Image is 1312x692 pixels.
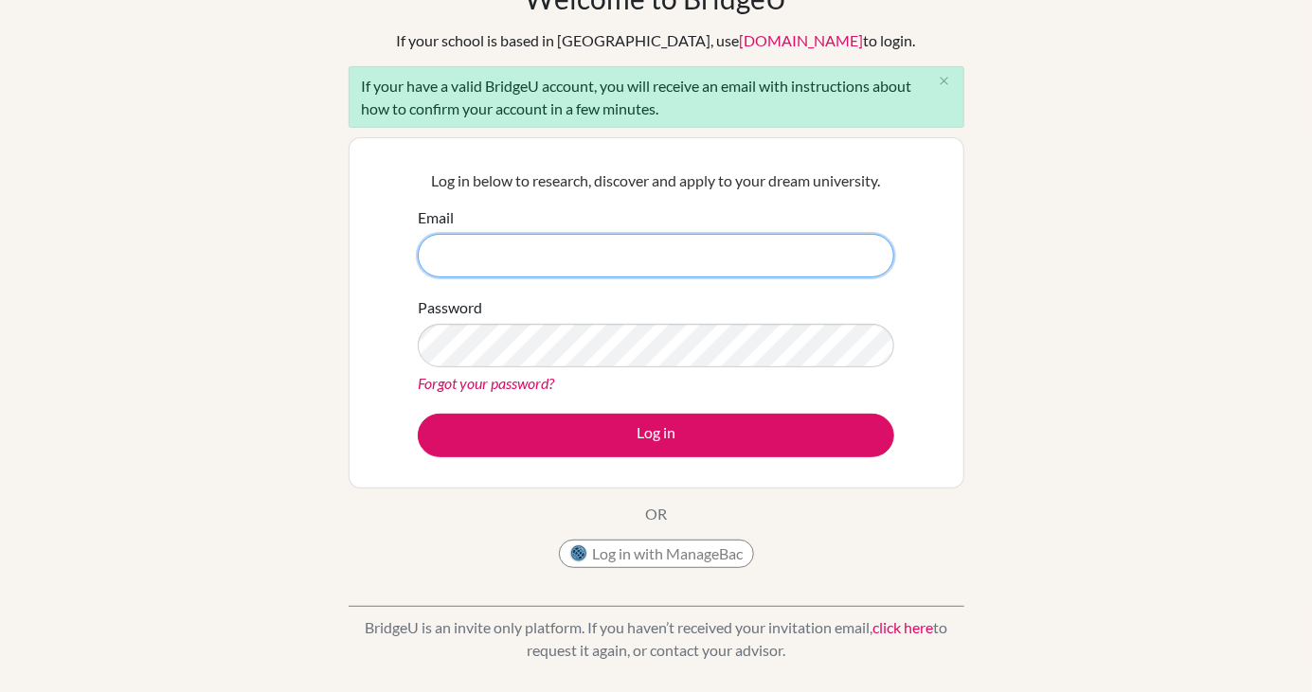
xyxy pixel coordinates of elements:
[349,616,964,662] p: BridgeU is an invite only platform. If you haven’t received your invitation email, to request it ...
[349,66,964,128] div: If your have a valid BridgeU account, you will receive an email with instructions about how to co...
[937,74,951,88] i: close
[740,31,864,49] a: [DOMAIN_NAME]
[872,618,933,636] a: click here
[926,67,963,96] button: Close
[645,503,667,525] p: OR
[418,296,482,319] label: Password
[418,414,894,457] button: Log in
[559,540,754,568] button: Log in with ManageBac
[418,374,554,392] a: Forgot your password?
[418,206,454,229] label: Email
[397,29,916,52] div: If your school is based in [GEOGRAPHIC_DATA], use to login.
[418,169,894,192] p: Log in below to research, discover and apply to your dream university.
